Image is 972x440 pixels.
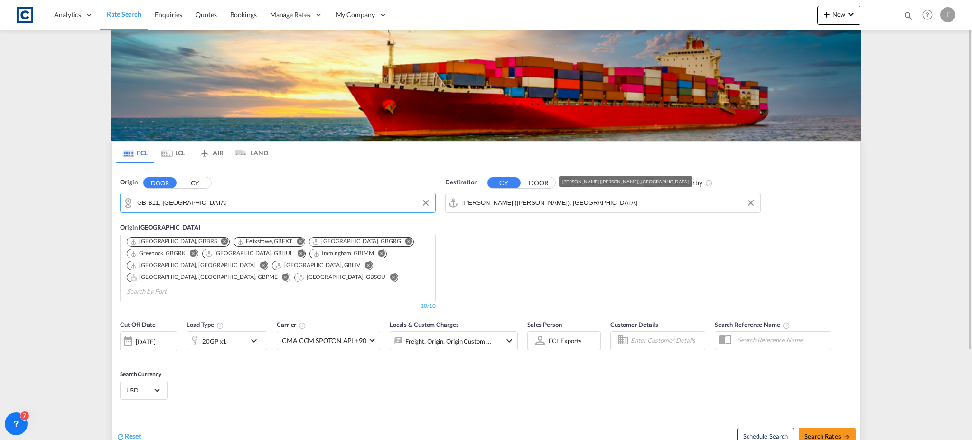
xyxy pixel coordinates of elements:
[120,331,177,351] div: [DATE]
[130,273,280,281] div: Press delete to remove this chip.
[130,249,186,258] div: Greenock, GBGRK
[206,249,295,258] div: Press delete to remove this chip.
[446,193,760,212] md-input-container: Jawaharlal Nehru (Nhava Sheva), INNSA
[130,261,255,269] div: London Gateway Port, GBLGP
[610,321,658,328] span: Customer Details
[111,30,861,141] img: LCL+%26+FCL+BACKGROUND.png
[817,6,860,25] button: icon-plus 400-fgNewicon-chevron-down
[230,10,257,19] span: Bookings
[120,178,137,187] span: Origin
[155,10,182,19] span: Enquiries
[130,273,278,281] div: Portsmouth, HAM, GBPME
[504,335,515,346] md-icon: icon-chevron-down
[120,371,161,378] span: Search Currency
[405,335,492,348] div: Freight Origin Origin Custom Factory Stuffing
[237,238,292,246] div: Felixstowe, GBFXT
[143,177,177,188] button: DOOR
[116,142,154,163] md-tab-item: FCL
[199,147,210,154] md-icon: icon-airplane
[445,178,477,187] span: Destination
[919,7,935,23] span: Help
[54,10,81,19] span: Analytics
[291,249,305,259] button: Remove
[658,178,702,188] div: Include Nearby
[298,273,386,281] div: Southampton, GBSOU
[312,238,401,246] div: Grangemouth, GBGRG
[187,331,267,350] div: 20GP x1icon-chevron-down
[125,432,141,440] span: Reset
[645,178,702,188] md-checkbox: Checkbox No Ink
[196,10,216,19] span: Quotes
[312,238,403,246] div: Press delete to remove this chip.
[783,322,790,329] md-icon: Your search will be saved by the below given name
[290,238,305,247] button: Remove
[843,433,850,440] md-icon: icon-arrow-right
[313,249,375,258] div: Press delete to remove this chip.
[421,302,436,310] div: 10/10
[130,238,217,246] div: Bristol, GBBRS
[804,432,850,440] span: Search Rates
[216,322,224,329] md-icon: icon-information-outline
[903,10,914,21] md-icon: icon-magnify
[821,9,832,20] md-icon: icon-plus 400-fg
[230,142,268,163] md-tab-item: LAND
[715,321,790,328] span: Search Reference Name
[419,196,433,210] button: Clear Input
[120,321,156,328] span: Cut Off Date
[336,10,375,19] span: My Company
[548,334,583,347] md-select: Sales Person: FCL Exports
[277,321,306,328] span: Carrier
[313,249,374,258] div: Immingham, GBIMM
[107,10,141,18] span: Rate Search
[116,142,268,163] md-pagination-wrapper: Use the left and right arrow keys to navigate between tabs
[705,179,713,187] md-icon: Unchecked: Ignores neighbouring ports when fetching rates.Checked : Includes neighbouring ports w...
[561,178,631,188] md-checkbox: Checkbox No Ink
[733,333,831,347] input: Search Reference Name
[940,7,955,22] div: F
[130,249,187,258] div: Press delete to remove this chip.
[136,337,155,346] div: [DATE]
[744,196,758,210] button: Clear Input
[845,9,857,20] md-icon: icon-chevron-down
[14,4,36,26] img: 1fdb9190129311efbfaf67cbb4249bed.jpeg
[275,261,360,269] div: Liverpool, GBLIV
[276,273,290,283] button: Remove
[130,238,219,246] div: Press delete to remove this chip.
[202,335,226,348] div: 20GP x1
[137,196,430,210] input: Search by Door
[383,273,398,283] button: Remove
[522,177,555,188] button: DOOR
[253,261,268,271] button: Remove
[275,261,362,269] div: Press delete to remove this chip.
[121,193,435,212] md-input-container: GB-B11, Birmingham
[372,249,386,259] button: Remove
[120,350,127,363] md-datepicker: Select
[270,10,310,19] span: Manage Rates
[130,261,257,269] div: Press delete to remove this chip.
[390,331,518,350] div: Freight Origin Origin Custom Factory Stuffingicon-chevron-down
[248,335,264,346] md-icon: icon-chevron-down
[215,238,229,247] button: Remove
[549,337,582,344] div: FCL Exports
[527,321,562,328] span: Sales Person
[903,10,914,25] div: icon-magnify
[358,261,373,271] button: Remove
[562,176,689,187] div: [PERSON_NAME] ([PERSON_NAME]), [GEOGRAPHIC_DATA]
[298,273,388,281] div: Press delete to remove this chip.
[399,238,413,247] button: Remove
[187,321,224,328] span: Load Type
[299,322,306,329] md-icon: The selected Trucker/Carrierwill be displayed in the rate results If the rates are from another f...
[237,238,294,246] div: Press delete to remove this chip.
[120,223,200,231] span: Origin [GEOGRAPHIC_DATA]
[154,142,192,163] md-tab-item: LCL
[125,383,162,397] md-select: Select Currency: $ USDUnited States Dollar
[390,321,459,328] span: Locals & Custom Charges
[487,177,521,188] button: CY
[282,336,366,345] span: CMA CGM SPOTON API +90
[631,334,702,348] input: Enter Customer Details
[184,249,198,259] button: Remove
[178,177,211,188] button: CY
[127,284,217,299] input: Chips input.
[919,7,940,24] div: Help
